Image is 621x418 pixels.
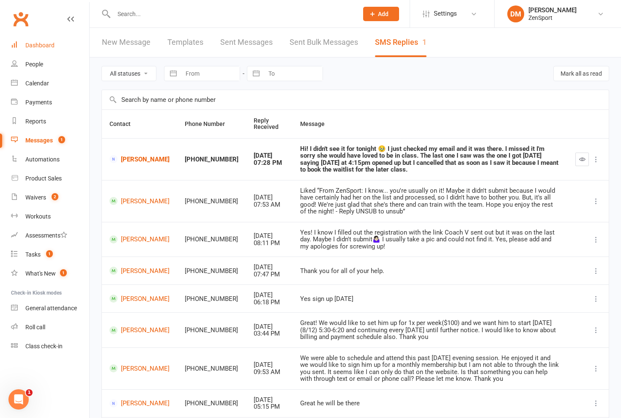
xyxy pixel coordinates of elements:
[254,159,285,167] div: 07:28 PM
[26,389,33,396] span: 1
[185,327,238,334] div: [PHONE_NUMBER]
[254,396,285,404] div: [DATE]
[185,268,238,275] div: [PHONE_NUMBER]
[254,361,285,369] div: [DATE]
[300,320,560,341] div: Great! We would like to set him up for 1x per week($100) and we want him to start [DATE] (8/12) 5...
[300,145,560,173] div: Hi! I didn't see it for tonight 🥹 I just checked my email and it was there. I missed it I'm sorry...
[46,250,53,257] span: 1
[25,118,46,125] div: Reports
[300,229,560,250] div: Yes! I know I filled out the registration with the link Coach V sent out but it was on the last d...
[25,343,63,350] div: Class check-in
[11,207,89,226] a: Workouts
[177,110,246,138] th: Phone Number
[185,365,238,372] div: [PHONE_NUMBER]
[11,150,89,169] a: Automations
[185,295,238,303] div: [PHONE_NUMBER]
[25,61,43,68] div: People
[25,42,55,49] div: Dashboard
[220,28,273,57] a: Sent Messages
[185,156,238,163] div: [PHONE_NUMBER]
[25,80,49,87] div: Calendar
[254,369,285,376] div: 09:53 AM
[25,270,56,277] div: What's New
[300,295,560,303] div: Yes sign up [DATE]
[422,38,427,46] div: 1
[25,251,41,258] div: Tasks
[11,169,89,188] a: Product Sales
[293,110,568,138] th: Message
[254,403,285,410] div: 05:15 PM
[11,245,89,264] a: Tasks 1
[185,236,238,243] div: [PHONE_NUMBER]
[25,175,62,182] div: Product Sales
[434,4,457,23] span: Settings
[254,152,285,159] div: [DATE]
[378,11,388,17] span: Add
[58,136,65,143] span: 1
[300,400,560,407] div: Great he will be there
[246,110,293,138] th: Reply Received
[181,66,240,81] input: From
[11,93,89,112] a: Payments
[254,271,285,278] div: 07:47 PM
[507,5,524,22] div: DM
[11,188,89,207] a: Waivers 2
[11,264,89,283] a: What's New1
[11,337,89,356] a: Class kiosk mode
[363,7,399,21] button: Add
[254,292,285,299] div: [DATE]
[25,156,60,163] div: Automations
[167,28,203,57] a: Templates
[25,137,53,144] div: Messages
[300,355,560,382] div: We were able to schedule and attend this past [DATE] evening session. He enjoyed it and we would ...
[528,14,577,22] div: ZenSport
[102,110,177,138] th: Contact
[25,324,45,331] div: Roll call
[25,305,77,311] div: General attendance
[60,269,67,276] span: 1
[11,131,89,150] a: Messages 1
[109,399,170,407] a: [PERSON_NAME]
[8,389,29,410] iframe: Intercom live chat
[254,194,285,201] div: [DATE]
[264,66,323,81] input: To
[254,330,285,337] div: 03:44 PM
[254,240,285,247] div: 08:11 PM
[109,326,170,334] a: [PERSON_NAME]
[109,155,170,163] a: [PERSON_NAME]
[254,201,285,208] div: 07:53 AM
[25,99,52,106] div: Payments
[300,187,560,215] div: Liked “From ZenSport: I know... you're usually on it! Maybe it didn't submit because I would have...
[185,400,238,407] div: [PHONE_NUMBER]
[109,295,170,303] a: [PERSON_NAME]
[11,318,89,337] a: Roll call
[254,323,285,331] div: [DATE]
[11,226,89,245] a: Assessments
[25,232,67,239] div: Assessments
[254,232,285,240] div: [DATE]
[553,66,609,81] button: Mark all as read
[375,28,427,57] a: SMS Replies1
[254,264,285,271] div: [DATE]
[11,299,89,318] a: General attendance kiosk mode
[25,194,46,201] div: Waivers
[254,299,285,306] div: 06:18 PM
[111,8,352,20] input: Search...
[11,112,89,131] a: Reports
[109,197,170,205] a: [PERSON_NAME]
[102,28,150,57] a: New Message
[528,6,577,14] div: [PERSON_NAME]
[25,213,51,220] div: Workouts
[52,193,58,200] span: 2
[290,28,358,57] a: Sent Bulk Messages
[109,364,170,372] a: [PERSON_NAME]
[11,74,89,93] a: Calendar
[185,198,238,205] div: [PHONE_NUMBER]
[109,235,170,243] a: [PERSON_NAME]
[11,36,89,55] a: Dashboard
[10,8,31,30] a: Clubworx
[300,268,560,275] div: Thank you for all of your help.
[11,55,89,74] a: People
[102,90,609,109] input: Search by name or phone number
[109,267,170,275] a: [PERSON_NAME]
